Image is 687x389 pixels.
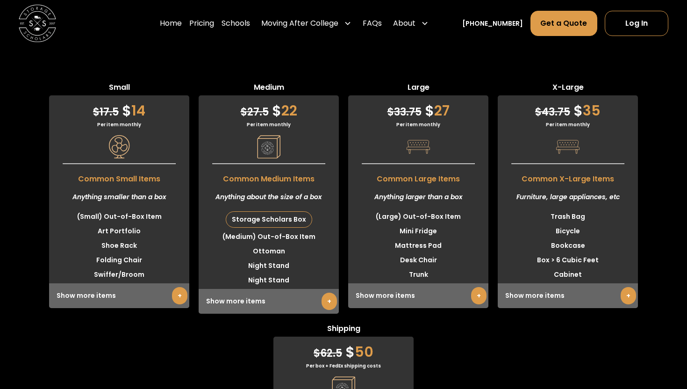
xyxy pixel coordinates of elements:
img: Storage Scholars main logo [19,5,56,42]
img: Pricing Category Icon [107,135,131,158]
span: $ [272,101,281,121]
span: 17.5 [93,105,119,119]
div: Per box + FedEx shipping costs [273,362,414,369]
li: Night Stand [199,259,339,273]
li: Cabinet [498,267,638,282]
div: Per item monthly [498,121,638,128]
span: 27.5 [241,105,269,119]
div: Per item monthly [49,121,189,128]
div: Show more items [199,289,339,314]
li: Mini Fridge [348,224,488,238]
span: $ [314,346,320,360]
div: Per item monthly [199,121,339,128]
li: Swiffer/Broom [49,267,189,282]
span: $ [241,105,247,119]
span: $ [345,342,355,362]
span: Common Medium Items [199,169,339,185]
span: 62.5 [314,346,342,360]
div: 14 [49,95,189,121]
div: Show more items [49,283,189,308]
li: Ottoman [199,244,339,259]
div: About [389,10,432,36]
div: 27 [348,95,488,121]
span: Medium [199,82,339,95]
span: Shipping [273,323,414,337]
div: Storage Scholars Box [226,212,312,227]
li: (Small) Out-of-Box Item [49,209,189,224]
div: Per item monthly [348,121,488,128]
a: Log In [605,11,668,36]
span: $ [425,101,434,121]
span: X-Large [498,82,638,95]
a: FAQs [363,10,382,36]
li: (Medium) Out-of-Box Item [199,230,339,244]
a: + [172,287,187,304]
span: $ [122,101,131,121]
li: Shoe Rack [49,238,189,253]
li: Mattress Pad [348,238,488,253]
a: Get a Quote [530,11,597,36]
li: (Large) Out-of-Box Item [348,209,488,224]
img: Pricing Category Icon [407,135,430,158]
span: Large [348,82,488,95]
a: + [621,287,636,304]
div: Moving After College [261,18,338,29]
a: + [471,287,487,304]
img: Pricing Category Icon [556,135,580,158]
li: Box > 6 Cubic Feet [498,253,638,267]
span: $ [387,105,394,119]
a: [PHONE_NUMBER] [462,19,523,29]
img: Pricing Category Icon [257,135,280,158]
li: Bicycle [498,224,638,238]
a: Schools [222,10,250,36]
div: Show more items [348,283,488,308]
a: Home [160,10,182,36]
span: Common X-Large Items [498,169,638,185]
li: Desk Chair [348,253,488,267]
li: Bookcase [498,238,638,253]
li: Art Portfolio [49,224,189,238]
div: 35 [498,95,638,121]
span: Common Large Items [348,169,488,185]
div: Anything larger than a box [348,185,488,209]
div: 22 [199,95,339,121]
span: $ [573,101,583,121]
div: Show more items [498,283,638,308]
span: 33.75 [387,105,422,119]
div: About [393,18,415,29]
span: Small [49,82,189,95]
div: Anything smaller than a box [49,185,189,209]
div: Anything about the size of a box [199,185,339,209]
li: Trash Bag [498,209,638,224]
li: Trunk [348,267,488,282]
div: Moving After College [258,10,355,36]
li: Folding Chair [49,253,189,267]
a: + [322,293,337,310]
span: $ [535,105,542,119]
span: $ [93,105,100,119]
span: Common Small Items [49,169,189,185]
a: Pricing [189,10,214,36]
div: Furniture, large appliances, etc [498,185,638,209]
li: Night Stand [199,273,339,288]
span: 43.75 [535,105,570,119]
div: 50 [273,337,414,362]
